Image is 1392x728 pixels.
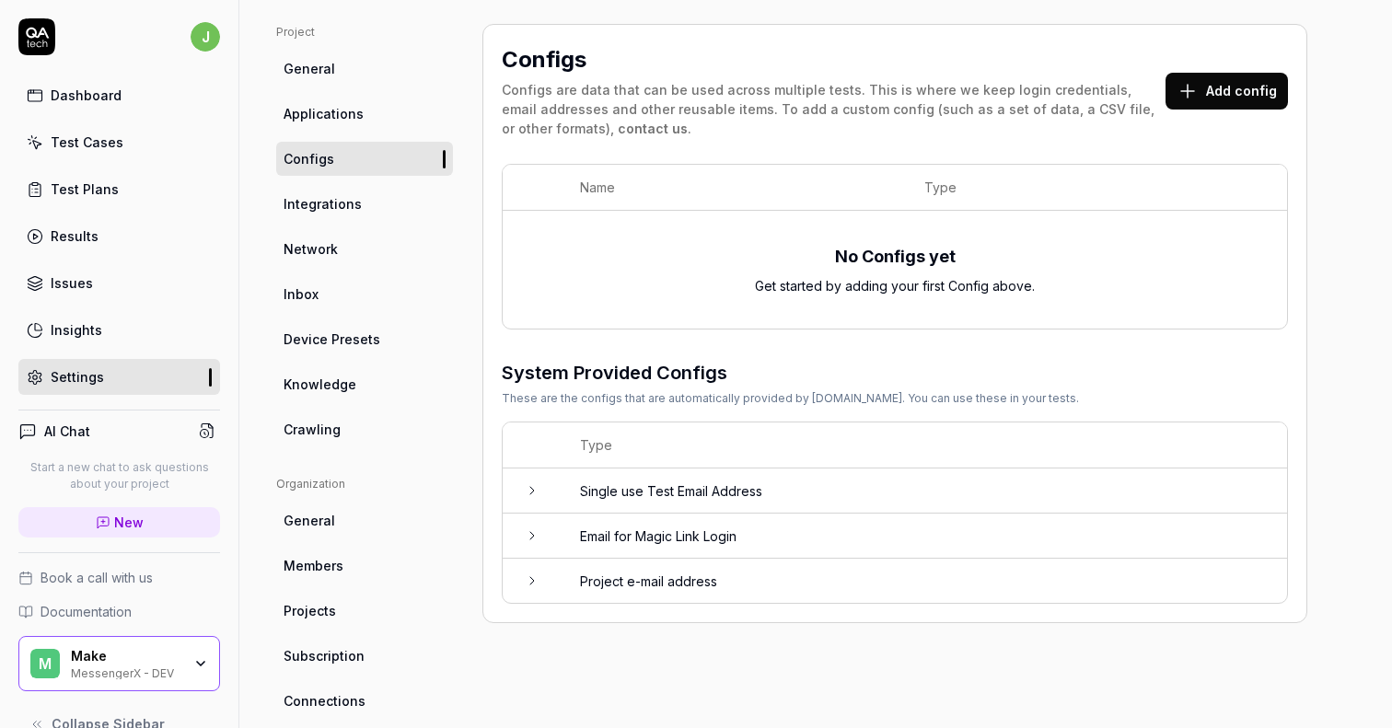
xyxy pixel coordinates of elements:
span: Device Presets [284,329,380,349]
div: These are the configs that are automatically provided by [DOMAIN_NAME]. You can use these in your... [502,390,1079,407]
span: Network [284,239,338,259]
a: Connections [276,684,453,718]
div: Make [71,648,181,664]
span: Integrations [284,194,362,214]
button: j [191,18,220,55]
span: Connections [284,691,365,711]
a: Book a call with us [18,568,220,587]
a: Issues [18,265,220,301]
th: Type [906,165,1250,211]
span: M [30,649,60,678]
div: Test Cases [51,133,123,152]
div: Project [276,24,453,40]
span: Members [284,556,343,575]
span: Projects [284,601,336,620]
a: Test Cases [18,124,220,160]
div: No Configs yet [835,244,956,269]
span: j [191,22,220,52]
span: Knowledge [284,375,356,394]
a: Network [276,232,453,266]
div: Results [51,226,99,246]
span: Inbox [284,284,319,304]
a: Members [276,549,453,583]
a: Inbox [276,277,453,311]
span: Crawling [284,420,341,439]
span: General [284,511,335,530]
h2: Configs [502,43,586,76]
a: Documentation [18,602,220,621]
a: Applications [276,97,453,131]
span: New [114,513,144,532]
div: Test Plans [51,179,119,199]
span: Applications [284,104,364,123]
div: Organization [276,476,453,492]
a: Results [18,218,220,254]
span: General [284,59,335,78]
span: Configs [284,149,334,168]
div: Dashboard [51,86,122,105]
a: Device Presets [276,322,453,356]
td: Project e-mail address [562,559,1287,603]
th: Name [562,165,906,211]
button: MMakeMessengerX - DEV [18,636,220,691]
div: Insights [51,320,102,340]
a: Integrations [276,187,453,221]
div: Configs are data that can be used across multiple tests. This is where we keep login credentials,... [502,80,1166,138]
a: Knowledge [276,367,453,401]
a: Dashboard [18,77,220,113]
a: Configs [276,142,453,176]
a: contact us [618,121,688,136]
a: New [18,507,220,537]
h4: AI Chat [44,422,90,441]
td: Single use Test Email Address [562,468,1287,514]
td: Email for Magic Link Login [562,514,1287,559]
a: Test Plans [18,171,220,207]
div: Settings [51,367,104,387]
a: Crawling [276,412,453,446]
th: Type [562,422,1287,468]
span: Documentation [41,602,132,621]
a: General [276,503,453,537]
span: Subscription [284,646,365,665]
a: Projects [276,594,453,628]
p: Start a new chat to ask questions about your project [18,459,220,492]
span: Book a call with us [41,568,153,587]
div: Issues [51,273,93,293]
a: General [276,52,453,86]
h3: System Provided Configs [502,359,1079,387]
div: MessengerX - DEV [71,664,181,679]
div: Get started by adding your first Config above. [755,276,1035,295]
a: Settings [18,359,220,395]
a: Insights [18,312,220,348]
button: Add config [1166,73,1288,110]
a: Subscription [276,639,453,673]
